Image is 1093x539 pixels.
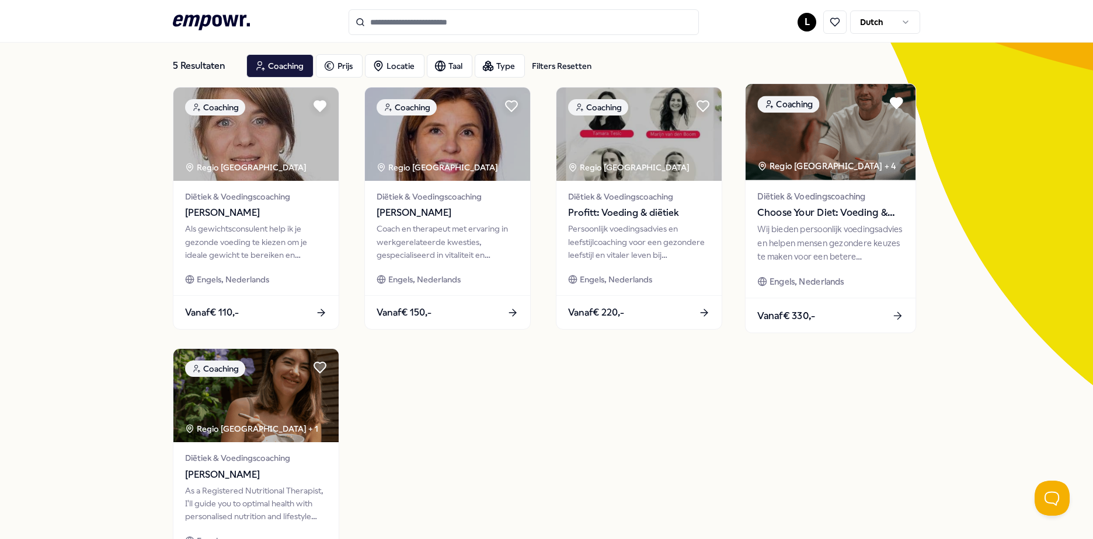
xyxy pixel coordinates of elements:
[377,190,518,203] span: Diëtiek & Voedingscoaching
[568,222,710,261] div: Persoonlijk voedingsadvies en leefstijlcoaching voor een gezondere leefstijl en vitaler leven bij...
[377,222,518,261] div: Coach en therapeut met ervaring in werkgerelateerde kwesties, gespecialiseerd in vitaliteit en vo...
[173,87,339,181] img: package image
[770,275,844,288] span: Engels, Nederlands
[185,467,327,482] span: [PERSON_NAME]
[746,84,916,180] img: package image
[757,159,896,173] div: Regio [GEOGRAPHIC_DATA] + 4
[185,452,327,464] span: Diëtiek & Voedingscoaching
[556,87,722,181] img: package image
[365,54,424,78] button: Locatie
[377,305,431,320] span: Vanaf € 150,-
[532,60,591,72] div: Filters Resetten
[185,222,327,261] div: Als gewichtsconsulent help ik je gezonde voeding te kiezen om je ideale gewicht te bereiken en be...
[757,308,815,323] span: Vanaf € 330,-
[173,349,339,442] img: package image
[568,161,691,174] div: Regio [GEOGRAPHIC_DATA]
[377,99,437,116] div: Coaching
[185,360,245,377] div: Coaching
[246,54,314,78] button: Coaching
[745,83,917,334] a: package imageCoachingRegio [GEOGRAPHIC_DATA] + 4Diëtiek & VoedingscoachingChoose Your Diet: Voedi...
[757,96,819,113] div: Coaching
[173,87,339,330] a: package imageCoachingRegio [GEOGRAPHIC_DATA] Diëtiek & Voedingscoaching[PERSON_NAME]Als gewichtsc...
[197,273,269,286] span: Engels, Nederlands
[388,273,461,286] span: Engels, Nederlands
[427,54,472,78] button: Taal
[798,13,816,32] button: L
[568,190,710,203] span: Diëtiek & Voedingscoaching
[1035,481,1070,516] iframe: Help Scout Beacon - Open
[757,190,903,203] span: Diëtiek & Voedingscoaching
[185,422,318,435] div: Regio [GEOGRAPHIC_DATA] + 1
[757,205,903,220] span: Choose Your Diet: Voeding & diëtiek
[316,54,363,78] button: Prijs
[185,190,327,203] span: Diëtiek & Voedingscoaching
[377,205,518,220] span: [PERSON_NAME]
[556,87,722,330] a: package imageCoachingRegio [GEOGRAPHIC_DATA] Diëtiek & VoedingscoachingProfitt: Voeding & diëtiek...
[568,205,710,220] span: Profitt: Voeding & diëtiek
[757,223,903,263] div: Wij bieden persoonlijk voedingsadvies en helpen mensen gezondere keuzes te maken voor een betere ...
[185,305,239,320] span: Vanaf € 110,-
[185,484,327,523] div: As a Registered Nutritional Therapist, I'll guide you to optimal health with personalised nutriti...
[185,161,308,174] div: Regio [GEOGRAPHIC_DATA]
[185,99,245,116] div: Coaching
[364,87,531,330] a: package imageCoachingRegio [GEOGRAPHIC_DATA] Diëtiek & Voedingscoaching[PERSON_NAME]Coach en ther...
[568,99,628,116] div: Coaching
[475,54,525,78] button: Type
[365,87,530,181] img: package image
[185,205,327,220] span: [PERSON_NAME]
[173,54,237,78] div: 5 Resultaten
[568,305,624,320] span: Vanaf € 220,-
[349,9,699,35] input: Search for products, categories or subcategories
[580,273,652,286] span: Engels, Nederlands
[377,161,500,174] div: Regio [GEOGRAPHIC_DATA]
